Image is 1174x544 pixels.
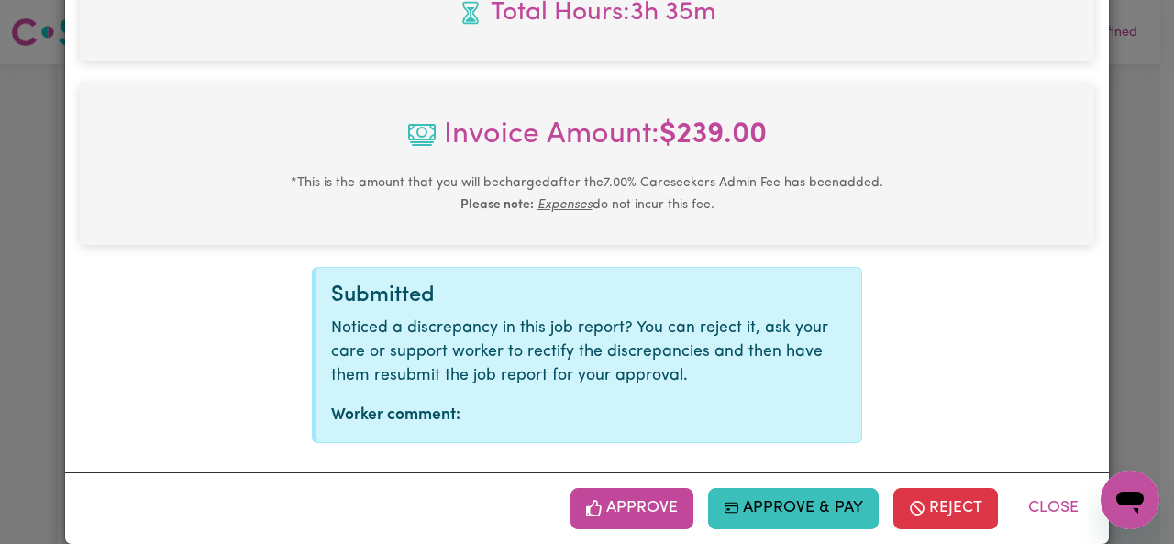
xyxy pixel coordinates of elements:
small: This is the amount that you will be charged after the 7.00 % Careseekers Admin Fee has been added... [291,176,883,212]
p: Noticed a discrepancy in this job report? You can reject it, ask your care or support worker to r... [331,316,847,389]
strong: Worker comment: [331,407,460,423]
b: Please note: [460,198,534,212]
span: Invoice Amount: [94,113,1080,172]
button: Close [1013,488,1094,528]
button: Reject [893,488,998,528]
button: Approve [570,488,693,528]
b: $ 239.00 [659,120,767,150]
span: Submitted [331,284,435,306]
button: Approve & Pay [708,488,880,528]
iframe: Button to launch messaging window [1101,471,1159,529]
u: Expenses [537,198,593,212]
